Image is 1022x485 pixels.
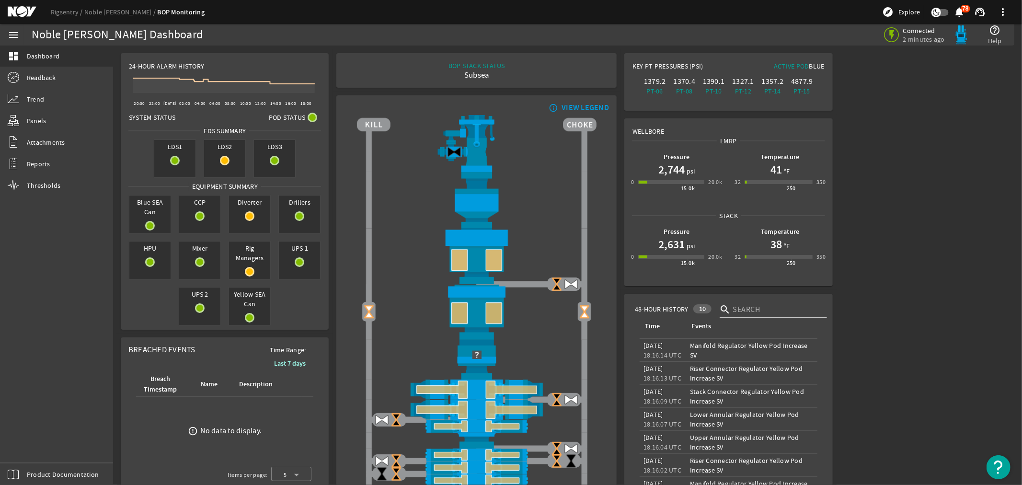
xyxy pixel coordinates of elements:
[816,177,826,187] div: 350
[32,30,203,40] div: Noble [PERSON_NAME] Dashboard
[988,36,1002,46] span: Help
[690,456,813,475] div: Riser Connector Regulator Yellow Pod Increase SV
[782,166,790,176] span: °F
[389,467,403,481] img: ValveCloseBlock.png
[643,466,681,474] legacy-datetime-component: 18:16:02 UTC
[643,397,681,405] legacy-datetime-component: 18:16:09 UTC
[987,455,1011,479] button: Open Resource Center
[27,73,56,82] span: Readback
[685,166,695,176] span: psi
[730,77,756,86] div: 1327.1
[643,420,681,428] legacy-datetime-component: 18:16:07 UTC
[631,252,634,262] div: 0
[787,184,796,193] div: 250
[642,77,667,86] div: 1379.2
[448,61,505,70] div: BOP STACK STATUS
[279,242,320,255] span: UPS 1
[209,101,220,106] text: 06:00
[691,321,711,332] div: Events
[562,103,609,113] div: VIEW LEGEND
[189,182,261,191] span: Equipment Summary
[564,454,578,468] img: ValveClose.png
[632,61,728,75] div: Key PT Pressures (PSI)
[27,181,61,190] span: Thresholds
[658,237,685,252] h1: 2,631
[564,441,578,456] img: ValveOpen.png
[27,159,50,169] span: Reports
[448,70,505,80] div: Subsea
[991,0,1014,23] button: more_vert
[199,379,226,390] div: Name
[577,304,592,319] img: Valve2OpenBlock.png
[389,413,403,427] img: ValveCloseBlock.png
[274,359,306,368] b: Last 7 days
[690,433,813,452] div: Upper Annular Regulator Yellow Pod Increase SV
[643,387,663,396] legacy-datetime-component: [DATE]
[989,24,1001,36] mat-icon: help_outline
[690,410,813,429] div: Lower Annular Regulator Yellow Pod Increase SV
[229,288,270,311] span: Yellow SEA Can
[550,441,564,456] img: ValveCloseBlock.png
[735,177,741,187] div: 32
[154,140,195,153] span: EDS1
[564,277,578,291] img: ValveOpen.png
[375,413,389,427] img: ValveOpen.png
[643,443,681,451] legacy-datetime-component: 18:16:04 UTC
[270,101,281,106] text: 14:00
[642,86,667,96] div: PT-06
[269,113,306,122] span: Pod Status
[882,6,894,18] mat-icon: explore
[357,380,597,400] img: ShearRamOpenBlock.png
[690,364,813,383] div: Riser Connector Regulator Yellow Pod Increase SV
[201,379,218,390] div: Name
[228,470,267,480] div: Items per page:
[809,62,825,70] span: Blue
[357,449,597,462] img: PipeRamOpenBlock.png
[643,456,663,465] legacy-datetime-component: [DATE]
[129,113,175,122] span: System Status
[179,288,220,301] span: UPS 2
[129,242,171,255] span: HPU
[262,345,314,355] span: Time Range:
[357,461,597,474] img: PipeRamOpenBlock.png
[708,177,722,187] div: 20.0k
[140,374,188,395] div: Breach Timestamp
[225,101,236,106] text: 08:00
[129,61,204,71] span: 24-Hour Alarm History
[84,8,158,16] a: Noble [PERSON_NAME]
[163,101,177,106] text: [DATE]
[357,433,597,449] img: BopBodyShearBottom.png
[664,227,689,236] b: Pressure
[27,470,99,479] span: Product Documentation
[357,228,597,284] img: UpperAnnularOpenBlock.png
[782,241,790,251] span: °F
[760,77,785,86] div: 1357.2
[357,400,597,420] img: ShearRamOpenBlock.png
[878,4,924,20] button: Explore
[266,355,313,372] button: Last 7 days
[362,304,376,319] img: Valve2OpenBlock.png
[158,8,205,17] a: BOP Monitoring
[898,7,920,17] span: Explore
[27,116,46,126] span: Panels
[229,242,270,265] span: Rig Managers
[195,101,206,106] text: 04:00
[239,379,273,390] div: Description
[179,242,220,255] span: Mixer
[643,433,663,442] legacy-datetime-component: [DATE]
[550,393,564,407] img: ValveCloseBlock.png
[229,196,270,209] span: Diverter
[27,94,44,104] span: Trend
[717,136,740,146] span: LMRP
[681,184,695,193] div: 15.0k
[643,351,681,359] legacy-datetime-component: 18:16:14 UTC
[658,162,685,177] h1: 2,744
[789,86,815,96] div: PT-15
[179,101,190,106] text: 02:00
[672,86,697,96] div: PT-08
[357,115,597,172] img: RiserAdapter.png
[550,277,564,291] img: ValveCloseBlock.png
[672,77,697,86] div: 1370.4
[631,177,634,187] div: 0
[547,104,558,112] mat-icon: info_outline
